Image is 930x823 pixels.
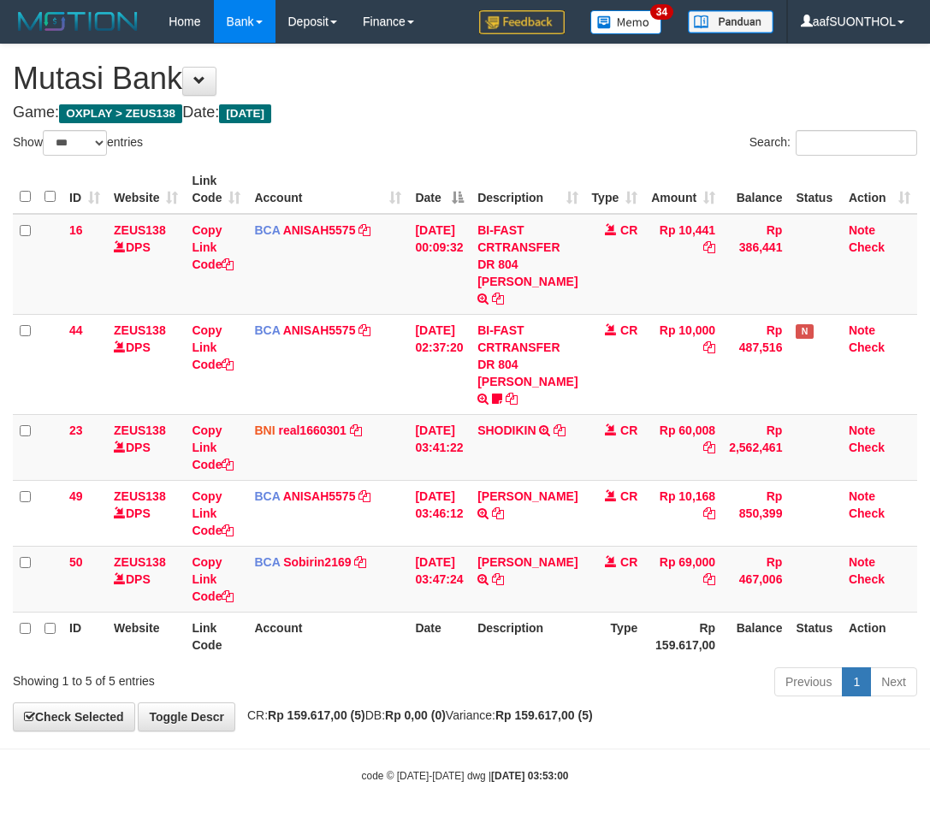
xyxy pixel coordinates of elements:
h4: Game: Date: [13,104,917,121]
th: Balance [722,612,789,660]
th: Account: activate to sort column ascending [247,165,408,214]
a: Copy INA PAUJANAH to clipboard [492,506,504,520]
strong: Rp 0,00 (0) [385,708,446,722]
a: Copy real1660301 to clipboard [350,423,362,437]
a: Check [849,441,885,454]
td: Rp 10,168 [644,480,722,546]
strong: Rp 159.617,00 (5) [495,708,593,722]
img: MOTION_logo.png [13,9,143,34]
span: 49 [69,489,83,503]
a: ZEUS138 [114,323,166,337]
a: Copy Rp 69,000 to clipboard [703,572,715,586]
a: Copy ANISAH5575 to clipboard [358,489,370,503]
a: Copy Rp 10,441 to clipboard [703,240,715,254]
span: [DATE] [219,104,271,123]
a: Copy Link Code [192,223,234,271]
img: Feedback.jpg [479,10,565,34]
a: Copy BI-FAST CRTRANSFER DR 804 SUKARDI to clipboard [506,392,518,406]
a: Copy Link Code [192,323,234,371]
th: Amount: activate to sort column ascending [644,165,722,214]
span: BCA [254,489,280,503]
th: Rp 159.617,00 [644,612,722,660]
th: Status [789,612,842,660]
strong: Rp 159.617,00 (5) [268,708,365,722]
a: Note [849,489,875,503]
a: ANISAH5575 [283,323,356,337]
a: Toggle Descr [138,702,235,731]
th: Balance [722,165,789,214]
th: Link Code: activate to sort column ascending [185,165,247,214]
h1: Mutasi Bank [13,62,917,96]
a: Copy RAMA SARMADA to clipboard [492,572,504,586]
a: [PERSON_NAME] [477,489,578,503]
th: Description [471,612,584,660]
a: Copy ANISAH5575 to clipboard [358,323,370,337]
th: Link Code [185,612,247,660]
a: Check [849,240,885,254]
td: Rp 10,441 [644,214,722,315]
th: Account [247,612,408,660]
span: 23 [69,423,83,437]
td: Rp 69,000 [644,546,722,612]
span: CR [620,223,637,237]
td: Rp 386,441 [722,214,789,315]
td: DPS [107,414,185,480]
th: Date [408,612,471,660]
a: SHODIKIN [477,423,536,437]
td: Rp 60,008 [644,414,722,480]
td: Rp 850,399 [722,480,789,546]
a: ANISAH5575 [283,223,356,237]
span: OXPLAY > ZEUS138 [59,104,182,123]
th: ID [62,612,107,660]
span: CR [620,555,637,569]
td: DPS [107,314,185,414]
a: Copy Link Code [192,423,234,471]
th: Action [842,612,917,660]
a: Check [849,572,885,586]
td: BI-FAST CRTRANSFER DR 804 [PERSON_NAME] [471,314,584,414]
a: ZEUS138 [114,423,166,437]
span: BCA [254,223,280,237]
a: Check Selected [13,702,135,731]
img: Button%20Memo.svg [590,10,662,34]
a: Copy Rp 60,008 to clipboard [703,441,715,454]
td: [DATE] 00:09:32 [408,214,471,315]
a: real1660301 [278,423,346,437]
span: Has Note [796,324,813,339]
td: Rp 2,562,461 [722,414,789,480]
a: Copy ANISAH5575 to clipboard [358,223,370,237]
td: [DATE] 02:37:20 [408,314,471,414]
strong: [DATE] 03:53:00 [491,770,568,782]
span: CR [620,323,637,337]
td: DPS [107,546,185,612]
select: Showentries [43,130,107,156]
a: Sobirin2169 [283,555,351,569]
a: Previous [774,667,843,696]
span: CR [620,489,637,503]
td: Rp 467,006 [722,546,789,612]
a: ANISAH5575 [283,489,356,503]
span: 16 [69,223,83,237]
a: 1 [842,667,871,696]
a: Check [849,506,885,520]
td: [DATE] 03:41:22 [408,414,471,480]
td: Rp 487,516 [722,314,789,414]
a: Copy Link Code [192,555,234,603]
a: Copy SHODIKIN to clipboard [554,423,566,437]
a: ZEUS138 [114,555,166,569]
th: ID: activate to sort column ascending [62,165,107,214]
span: BNI [254,423,275,437]
label: Show entries [13,130,143,156]
a: Copy Rp 10,168 to clipboard [703,506,715,520]
th: Action: activate to sort column ascending [842,165,917,214]
td: BI-FAST CRTRANSFER DR 804 [PERSON_NAME] [471,214,584,315]
th: Date: activate to sort column descending [408,165,471,214]
small: code © [DATE]-[DATE] dwg | [362,770,569,782]
a: Copy Link Code [192,489,234,537]
span: BCA [254,323,280,337]
a: ZEUS138 [114,489,166,503]
a: Next [870,667,917,696]
span: 34 [650,4,673,20]
th: Website [107,612,185,660]
a: Copy BI-FAST CRTRANSFER DR 804 AGUS SALIM to clipboard [492,292,504,305]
